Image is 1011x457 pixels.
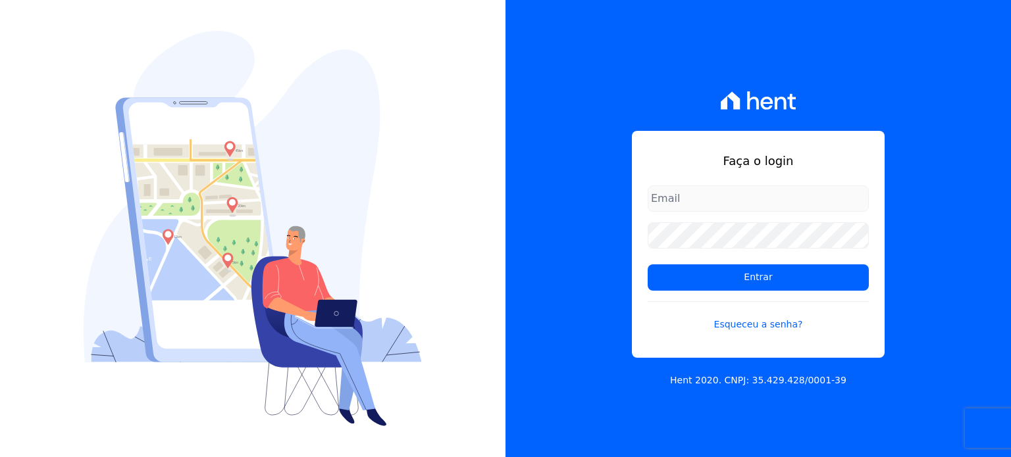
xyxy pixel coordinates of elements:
[670,373,846,387] p: Hent 2020. CNPJ: 35.429.428/0001-39
[648,264,869,291] input: Entrar
[648,301,869,331] a: Esqueceu a senha?
[84,31,422,426] img: Login
[648,152,869,170] h1: Faça o login
[648,185,869,212] input: Email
